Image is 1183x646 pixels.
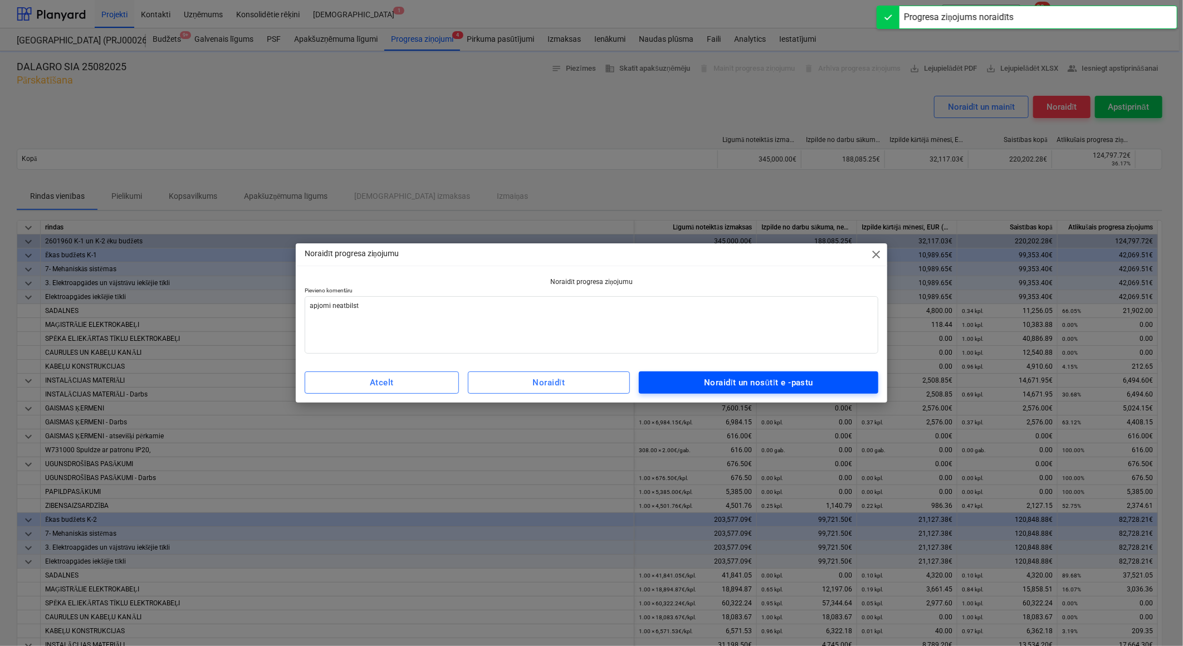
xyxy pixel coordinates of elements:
[904,11,1014,24] div: Progresa ziņojums noraidīts
[305,248,399,260] p: Noraidīt progresa ziņojumu
[305,296,878,354] textarea: apjomi neatbilst
[305,277,878,287] p: Noraidīt progresa ziņojumu
[370,375,394,390] div: Atcelt
[704,375,813,390] div: Noraidīt un nosūtīt e -pastu
[1127,593,1183,646] iframe: Chat Widget
[533,375,565,390] div: Noraidīt
[869,248,883,261] span: close
[468,371,630,394] button: Noraidīt
[639,371,878,394] button: Noraidīt un nosūtīt e -pastu
[305,287,878,296] p: Pievieno komentāru
[305,371,459,394] button: Atcelt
